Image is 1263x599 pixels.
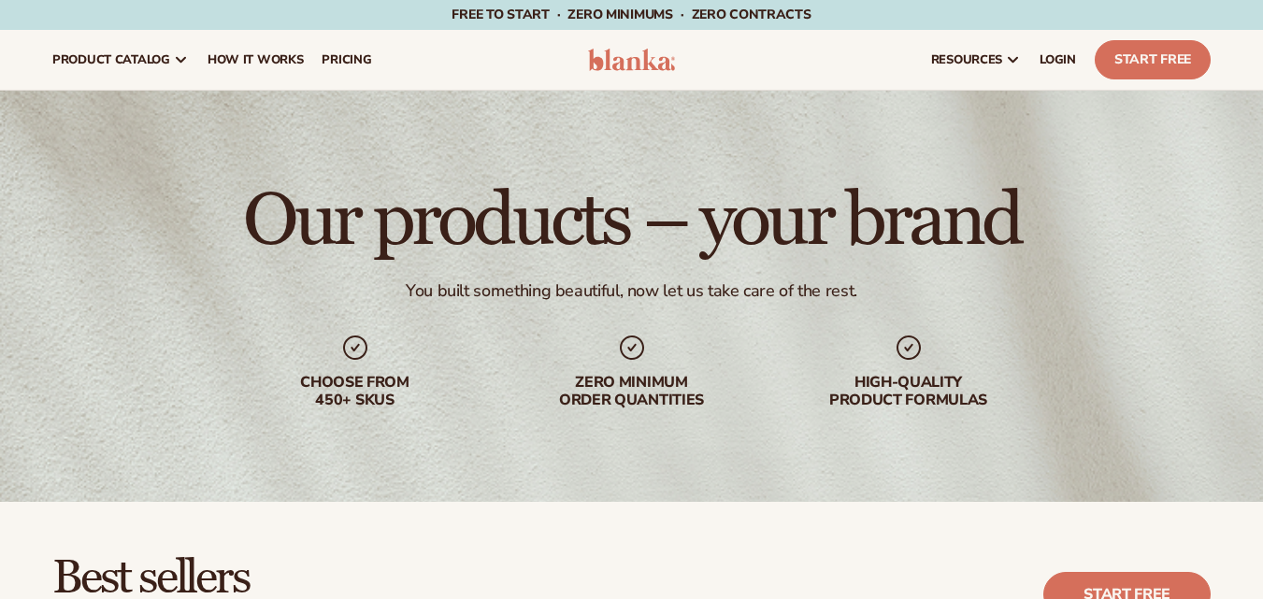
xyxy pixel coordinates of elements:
a: resources [922,30,1030,90]
div: Zero minimum order quantities [512,374,752,409]
div: High-quality product formulas [789,374,1028,409]
a: Start Free [1095,40,1211,79]
img: logo [588,49,676,71]
a: How It Works [198,30,313,90]
a: pricing [312,30,380,90]
div: You built something beautiful, now let us take care of the rest. [406,280,857,302]
span: pricing [322,52,371,67]
a: LOGIN [1030,30,1085,90]
span: product catalog [52,52,170,67]
span: resources [931,52,1002,67]
span: Free to start · ZERO minimums · ZERO contracts [452,6,811,23]
a: product catalog [43,30,198,90]
span: How It Works [208,52,304,67]
span: LOGIN [1040,52,1076,67]
h1: Our products – your brand [243,183,1020,258]
div: Choose from 450+ Skus [236,374,475,409]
